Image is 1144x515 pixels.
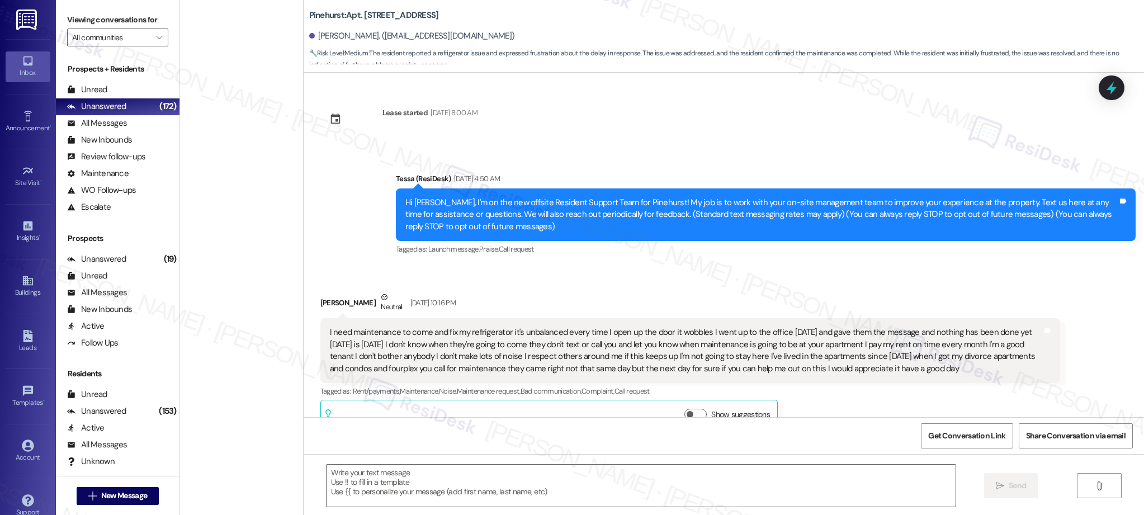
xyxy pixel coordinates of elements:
[928,430,1005,442] span: Get Conversation Link
[6,51,50,82] a: Inbox
[408,297,456,309] div: [DATE] 10:16 PM
[67,304,132,315] div: New Inbounds
[161,251,179,268] div: (19)
[1019,423,1133,448] button: Share Conversation via email
[67,337,119,349] div: Follow Ups
[67,405,126,417] div: Unanswered
[439,386,457,396] span: Noise ,
[6,162,50,192] a: Site Visit •
[428,107,478,119] div: [DATE] 8:00 AM
[499,244,534,254] span: Call request
[1009,480,1026,492] span: Send
[88,492,97,500] i: 
[67,185,136,196] div: WO Follow-ups
[156,403,179,420] div: (153)
[6,381,50,412] a: Templates •
[67,201,111,213] div: Escalate
[396,173,1136,188] div: Tessa (ResiDesk)
[921,423,1013,448] button: Get Conversation Link
[101,490,147,502] span: New Message
[320,291,1060,319] div: [PERSON_NAME]
[1095,481,1103,490] i: 
[320,383,1060,399] div: Tagged as:
[56,233,179,244] div: Prospects
[1026,430,1126,442] span: Share Conversation via email
[67,270,107,282] div: Unread
[67,287,127,299] div: All Messages
[400,386,438,396] span: Maintenance ,
[451,173,500,185] div: [DATE] 4:50 AM
[521,386,582,396] span: Bad communication ,
[309,49,368,58] strong: 🔧 Risk Level: Medium
[67,253,126,265] div: Unanswered
[67,84,107,96] div: Unread
[40,177,42,185] span: •
[77,487,159,505] button: New Message
[6,327,50,357] a: Leads
[353,386,400,396] span: Rent/payments ,
[382,107,428,119] div: Lease started
[67,101,126,112] div: Unanswered
[309,30,515,42] div: [PERSON_NAME]. ([EMAIL_ADDRESS][DOMAIN_NAME])
[984,473,1038,498] button: Send
[43,397,45,405] span: •
[711,409,770,420] label: Show suggestions
[6,216,50,247] a: Insights •
[309,48,1144,72] span: : The resident reported a refrigerator issue and expressed frustration about the delay in respons...
[67,422,105,434] div: Active
[67,151,145,163] div: Review follow-ups
[996,481,1004,490] i: 
[614,386,650,396] span: Call request
[56,63,179,75] div: Prospects + Residents
[6,436,50,466] a: Account
[67,320,105,332] div: Active
[67,117,127,129] div: All Messages
[405,197,1118,233] div: Hi [PERSON_NAME], I'm on the new offsite Resident Support Team for Pinehurst! My job is to work w...
[67,389,107,400] div: Unread
[67,168,129,179] div: Maintenance
[67,134,132,146] div: New Inbounds
[67,456,115,467] div: Unknown
[330,327,1042,375] div: I need maintenance to come and fix my refrigerator it's unbalanced every time I open up the door ...
[582,386,614,396] span: Complaint ,
[379,291,404,315] div: Neutral
[157,98,179,115] div: (172)
[479,244,498,254] span: Praise ,
[39,232,40,240] span: •
[16,10,39,30] img: ResiDesk Logo
[6,271,50,301] a: Buildings
[156,33,162,42] i: 
[324,409,389,429] div: Related guidelines
[67,11,168,29] label: Viewing conversations for
[67,439,127,451] div: All Messages
[56,368,179,380] div: Residents
[309,10,439,21] b: Pinehurst: Apt. [STREET_ADDRESS]
[396,241,1136,257] div: Tagged as:
[72,29,150,46] input: All communities
[50,122,51,130] span: •
[428,244,479,254] span: Launch message ,
[457,386,521,396] span: Maintenance request ,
